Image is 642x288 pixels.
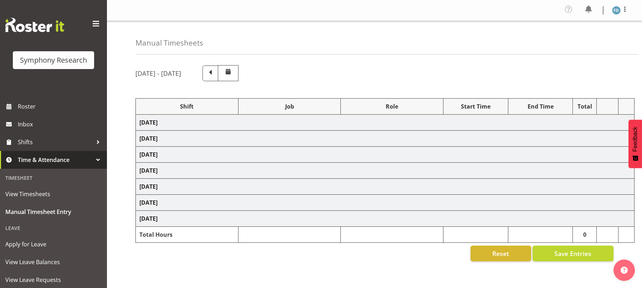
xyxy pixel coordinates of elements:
[471,246,531,261] button: Reset
[612,6,621,15] img: foziah-dean1868.jpg
[344,102,440,111] div: Role
[136,227,238,243] td: Total Hours
[18,101,103,112] span: Roster
[5,189,102,199] span: View Timesheets
[573,227,597,243] td: 0
[632,127,638,152] span: Feedback
[136,195,635,211] td: [DATE]
[2,253,105,271] a: View Leave Balances
[136,211,635,227] td: [DATE]
[5,239,102,250] span: Apply for Leave
[135,69,181,77] h5: [DATE] - [DATE]
[136,147,635,163] td: [DATE]
[18,119,103,130] span: Inbox
[5,274,102,285] span: View Leave Requests
[242,102,337,111] div: Job
[5,18,64,32] img: Rosterit website logo
[5,257,102,267] span: View Leave Balances
[2,185,105,203] a: View Timesheets
[628,120,642,168] button: Feedback - Show survey
[135,39,203,47] h4: Manual Timesheets
[492,249,509,258] span: Reset
[136,179,635,195] td: [DATE]
[18,155,93,165] span: Time & Attendance
[2,171,105,185] div: Timesheet
[136,115,635,131] td: [DATE]
[5,206,102,217] span: Manual Timesheet Entry
[554,249,591,258] span: Save Entries
[621,267,628,274] img: help-xxl-2.png
[20,55,87,66] div: Symphony Research
[139,102,235,111] div: Shift
[136,131,635,147] td: [DATE]
[447,102,504,111] div: Start Time
[533,246,613,261] button: Save Entries
[136,163,635,179] td: [DATE]
[2,203,105,221] a: Manual Timesheet Entry
[576,102,593,111] div: Total
[512,102,569,111] div: End Time
[2,221,105,235] div: Leave
[2,235,105,253] a: Apply for Leave
[18,137,93,147] span: Shifts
